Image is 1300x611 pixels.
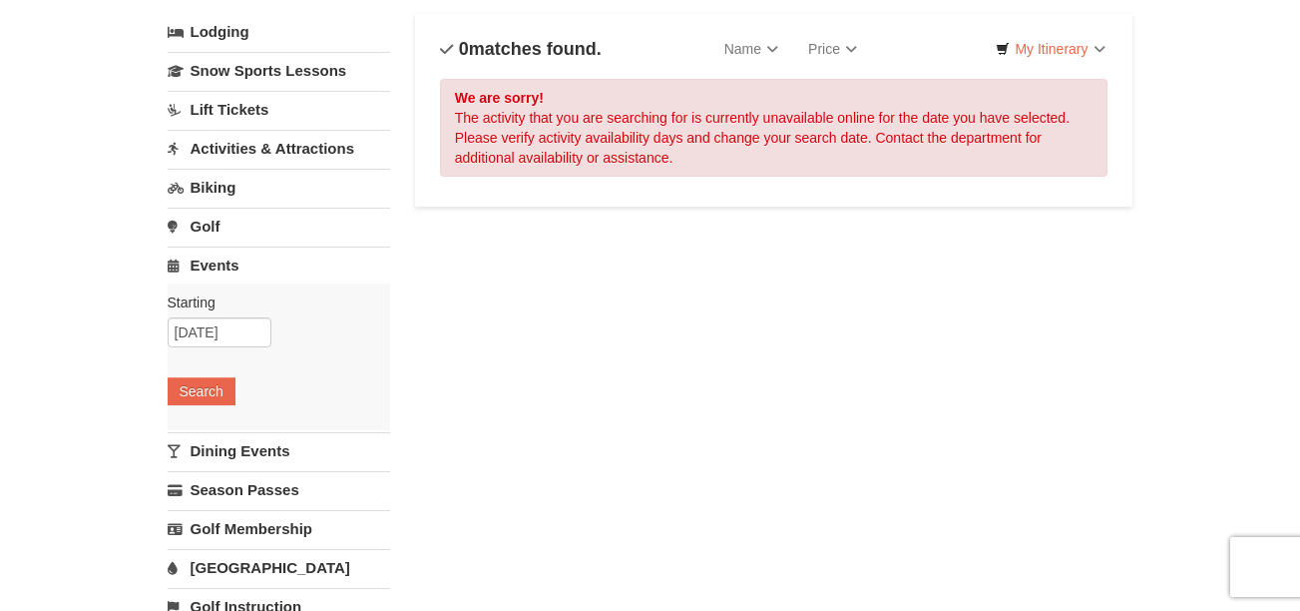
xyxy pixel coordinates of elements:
button: Search [168,377,235,405]
a: My Itinerary [983,34,1117,64]
a: Name [709,29,793,69]
a: Golf Membership [168,510,390,547]
a: [GEOGRAPHIC_DATA] [168,549,390,586]
label: Starting [168,293,375,312]
a: Events [168,247,390,284]
span: 0 [459,39,469,59]
a: Season Passes [168,471,390,508]
a: Lift Tickets [168,91,390,128]
a: Biking [168,169,390,206]
div: The activity that you are searching for is currently unavailable online for the date you have sel... [440,79,1108,177]
a: Snow Sports Lessons [168,52,390,89]
a: Price [793,29,872,69]
h4: matches found. [440,39,602,59]
strong: We are sorry! [455,90,544,106]
a: Lodging [168,14,390,50]
a: Golf [168,208,390,245]
a: Dining Events [168,432,390,469]
a: Activities & Attractions [168,130,390,167]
